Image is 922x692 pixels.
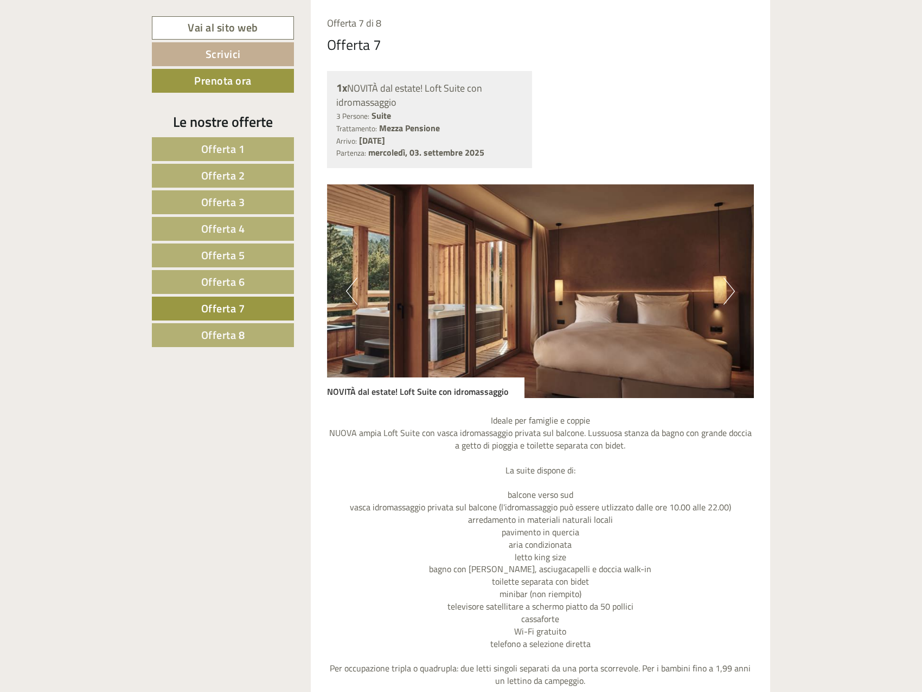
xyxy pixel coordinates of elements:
span: Offerta 3 [201,194,245,210]
button: Invia [370,281,428,305]
b: Suite [372,109,391,122]
button: Previous [346,278,357,305]
a: Vai al sito web [152,16,294,40]
span: Offerta 5 [201,247,245,264]
a: Prenota ora [152,69,294,93]
div: NOVITÀ dal estate! Loft Suite con idromassaggio [327,377,524,398]
span: Offerta 1 [201,140,245,157]
div: NOVITÀ dal estate! Loft Suite con idromassaggio [336,80,523,110]
div: Buon giorno, come possiamo aiutarla? [266,29,419,62]
small: 3 Persone: [336,111,369,121]
div: Le nostre offerte [152,112,294,132]
b: [DATE] [359,134,385,147]
img: image [327,184,754,398]
small: Partenza: [336,148,366,158]
div: venerdì [190,8,237,27]
b: mercoledì, 03. settembre 2025 [368,146,484,159]
span: Offerta 6 [201,273,245,290]
span: Offerta 8 [201,326,245,343]
b: 1x [336,79,347,96]
span: Offerta 7 di 8 [327,16,381,30]
small: Trattamento: [336,123,377,134]
button: Next [723,278,735,305]
b: Mezza Pensione [379,121,440,134]
span: Offerta 4 [201,220,245,237]
div: Lei [271,31,411,40]
span: Offerta 7 [201,300,245,317]
div: Offerta 7 [327,35,381,55]
small: Arrivo: [336,136,357,146]
a: Scrivici [152,42,294,66]
small: 14:12 [271,53,411,60]
span: Offerta 2 [201,167,245,184]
